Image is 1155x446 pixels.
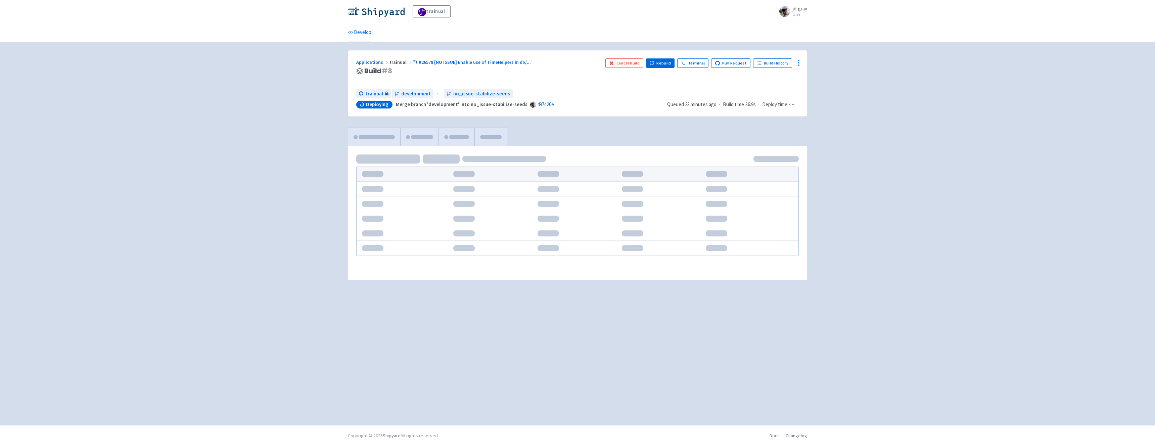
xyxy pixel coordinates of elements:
[348,23,371,42] a: Develop
[436,90,441,98] span: ←
[770,433,780,439] a: Docs
[396,101,527,107] strong: Merge branch 'development' into no_issue-stabilize-seeds
[667,101,717,107] span: Queued
[366,101,388,108] span: Deploying
[413,5,451,17] a: trainual
[348,432,439,439] div: Copyright © 2025 All rights reserved.
[537,101,554,107] a: 497c20e
[365,90,383,98] span: trainual
[453,90,510,98] span: no_issue-stabilize-seeds
[413,59,532,65] a: #26578 [NO ISSUE] Enable use of TimeHelpers in db/...
[789,101,795,108] span: -:--
[389,59,413,65] span: trainual
[753,58,792,68] a: Build History
[793,12,807,17] small: User
[723,101,744,108] span: Build time
[364,67,392,75] span: Build
[392,89,433,98] a: development
[383,433,401,439] a: Shipyard
[745,101,756,108] span: 36.9s
[685,101,717,107] time: 23 minutes ago
[762,101,787,108] span: Deploy time
[786,433,807,439] a: Changelog
[605,58,643,68] button: Cancel build
[381,66,392,76] span: # 8
[348,6,405,17] img: Shipyard logo
[401,90,431,98] span: development
[356,89,391,98] a: trainual
[793,5,807,12] span: jd-gray
[356,59,389,65] a: Applications
[444,89,513,98] a: no_issue-stabilize-seeds
[667,101,799,108] div: · ·
[677,58,708,68] a: Terminal
[711,58,750,68] a: Pull Request
[775,6,807,17] a: jd-gray User
[419,59,531,65] span: #26578 [NO ISSUE] Enable use of TimeHelpers in db/ ...
[646,58,675,68] button: Rebuild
